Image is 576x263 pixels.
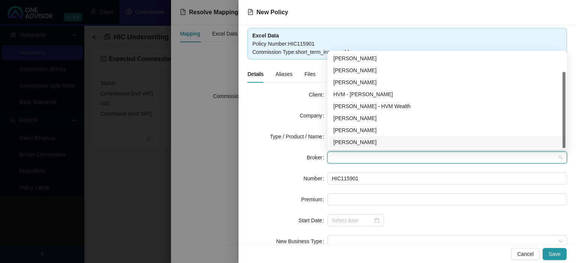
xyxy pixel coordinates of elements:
div: Dalton Hartley [329,76,565,88]
label: Broker [307,152,327,163]
div: Policy Number : HIC115901 [252,40,562,48]
span: New Policy [256,9,288,15]
div: Bronwyn Desplace [329,52,565,64]
span: Details [247,71,264,77]
label: Premium [301,193,327,205]
label: Client [309,89,327,101]
div: [PERSON_NAME] - HVM Wealth [333,102,561,110]
b: Excel Data [252,33,279,39]
div: Carla Roodt [329,124,565,136]
div: Commission Type : short_term_ins_monthly [252,48,562,56]
div: HVM - [PERSON_NAME] [333,90,561,98]
div: [PERSON_NAME] [333,54,561,62]
div: Renier Van Rooyen [329,136,565,148]
button: Save [543,248,567,260]
div: Chanel Francis [329,64,565,76]
span: Files [304,71,316,77]
span: Aliases [276,71,292,77]
div: [PERSON_NAME] [333,138,561,146]
div: [PERSON_NAME] [333,114,561,122]
span: Cancel [517,250,534,258]
span: file-text [247,9,253,15]
div: Darryn Purtell [329,112,565,124]
div: HVM - Wesley Bowman [329,88,565,100]
div: [PERSON_NAME] [333,78,561,86]
label: Start Date [298,214,327,226]
span: Save [549,250,561,258]
label: Company [300,110,327,122]
input: Select date [332,216,373,224]
label: Type / Product / Name [270,131,327,143]
label: Number [303,172,327,184]
button: Cancel [511,248,540,260]
label: New Business Type [276,235,327,247]
div: [PERSON_NAME] [333,66,561,74]
div: Bronwyn Desplace - HVM Wealth [329,100,565,112]
div: [PERSON_NAME] [333,126,561,134]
